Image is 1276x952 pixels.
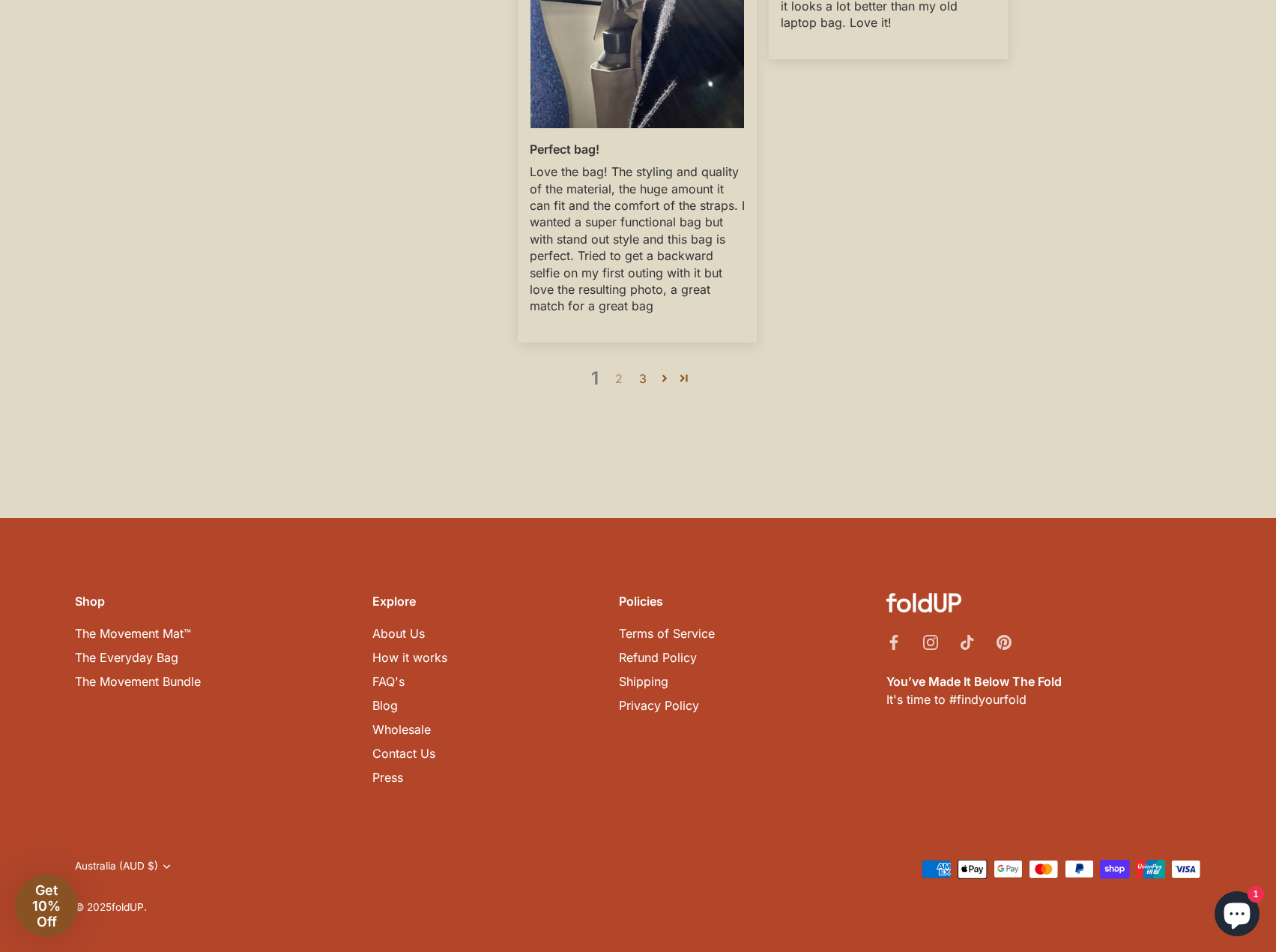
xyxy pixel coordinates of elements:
[75,650,178,665] a: The Everyday Bag
[32,882,61,930] span: Get 10% Off
[372,722,431,737] a: Wholesale
[674,368,694,388] a: Page 7
[372,698,398,713] a: Blog
[607,370,631,388] a: Page 2
[886,593,961,612] img: foldUP
[619,650,697,665] a: Refund Policy
[372,626,425,641] a: About Us
[372,746,435,761] a: Contact Us
[886,674,1062,689] strong: You’ve Made It Below The Fold
[112,901,144,913] a: foldUP
[1210,891,1264,940] inbox-online-store-chat: Shopify online store chat
[997,633,1012,648] a: Pinterest
[530,163,745,315] p: Love the bag! The styling and quality of the material, the huge amount it can fit and the comfort...
[619,626,715,641] a: Terms of Service
[75,860,192,873] button: Australia (AUD $)
[960,633,975,648] a: Tiktok
[619,593,715,609] h6: Policies
[372,650,447,665] a: How it works
[75,901,147,913] span: © 2025 .
[75,674,201,689] a: The Movement Bundle
[886,633,901,648] a: Facebook
[923,633,938,648] a: Instagram
[619,674,668,689] a: Shipping
[372,593,447,609] h6: Explore
[75,626,191,641] a: The Movement Mat™
[372,770,403,785] a: Press
[15,874,78,937] div: Get 10% Off
[631,370,655,388] a: Page 3
[619,698,699,713] a: Privacy Policy
[75,593,201,609] h6: Shop
[886,672,1201,708] p: It's time to #findyourfold
[655,368,674,388] a: Page 2
[530,141,745,157] b: Perfect bag!
[372,674,405,689] a: FAQ's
